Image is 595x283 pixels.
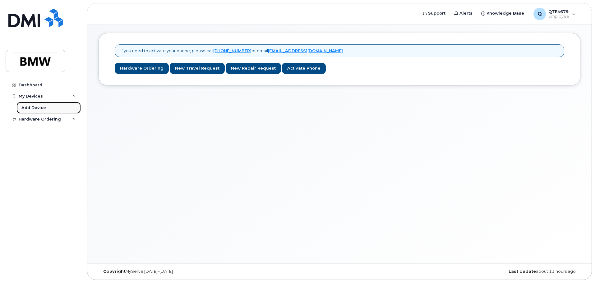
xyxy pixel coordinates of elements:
a: Hardware Ordering [115,63,169,74]
iframe: Messenger Launcher [568,256,590,278]
div: MyServe [DATE]–[DATE] [99,269,259,274]
p: If you need to activate your phone, please call or email [121,48,343,54]
strong: Copyright [103,269,126,274]
div: about 11 hours ago [420,269,580,274]
a: New Repair Request [226,63,281,74]
strong: Last Update [509,269,536,274]
a: Activate Phone [282,63,326,74]
a: [EMAIL_ADDRESS][DOMAIN_NAME] [268,48,343,53]
a: [PHONE_NUMBER] [213,48,251,53]
a: New Travel Request [170,63,225,74]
